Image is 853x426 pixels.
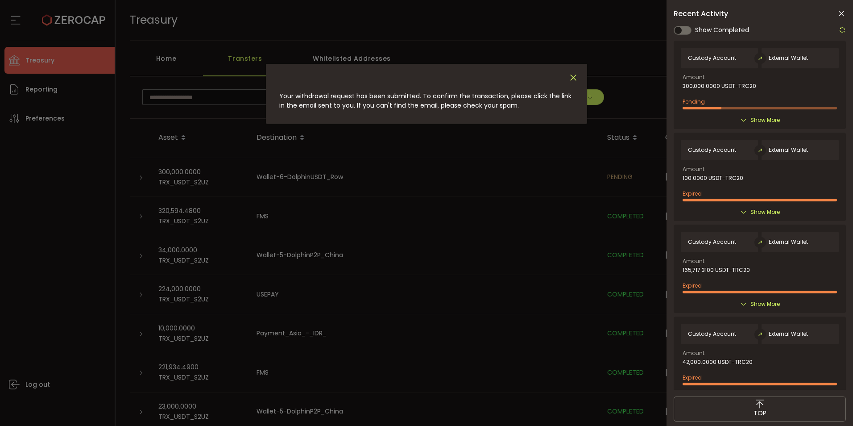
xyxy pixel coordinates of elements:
span: Pending [683,98,705,105]
span: Amount [683,351,704,356]
span: Show More [750,208,780,217]
span: Show Completed [695,25,749,35]
span: 100.0000 USDT-TRC20 [683,175,743,181]
span: Show More [750,116,780,125]
span: Expired [683,374,702,381]
span: Your withdrawal request has been submitted. To confirm the transaction, please click the link in ... [279,92,571,110]
span: 300,000.0000 USDT-TRC20 [683,83,756,89]
span: Custody Account [688,239,736,245]
span: Custody Account [688,331,736,337]
button: Close [568,73,578,83]
span: External Wallet [769,239,808,245]
span: Show More [750,300,780,309]
span: Expired [683,190,702,197]
span: 42,000.0000 USDT-TRC20 [683,359,753,365]
span: TOP [754,409,766,418]
span: External Wallet [769,147,808,153]
span: Amount [683,75,704,80]
span: Recent Activity [674,10,728,17]
span: Amount [683,167,704,172]
span: Custody Account [688,147,736,153]
div: dialog [266,64,587,124]
span: 165,717.3100 USDT-TRC20 [683,267,750,273]
span: External Wallet [769,331,808,337]
span: External Wallet [769,55,808,61]
span: Amount [683,259,704,264]
iframe: Chat Widget [808,383,853,426]
span: Custody Account [688,55,736,61]
span: Expired [683,282,702,289]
